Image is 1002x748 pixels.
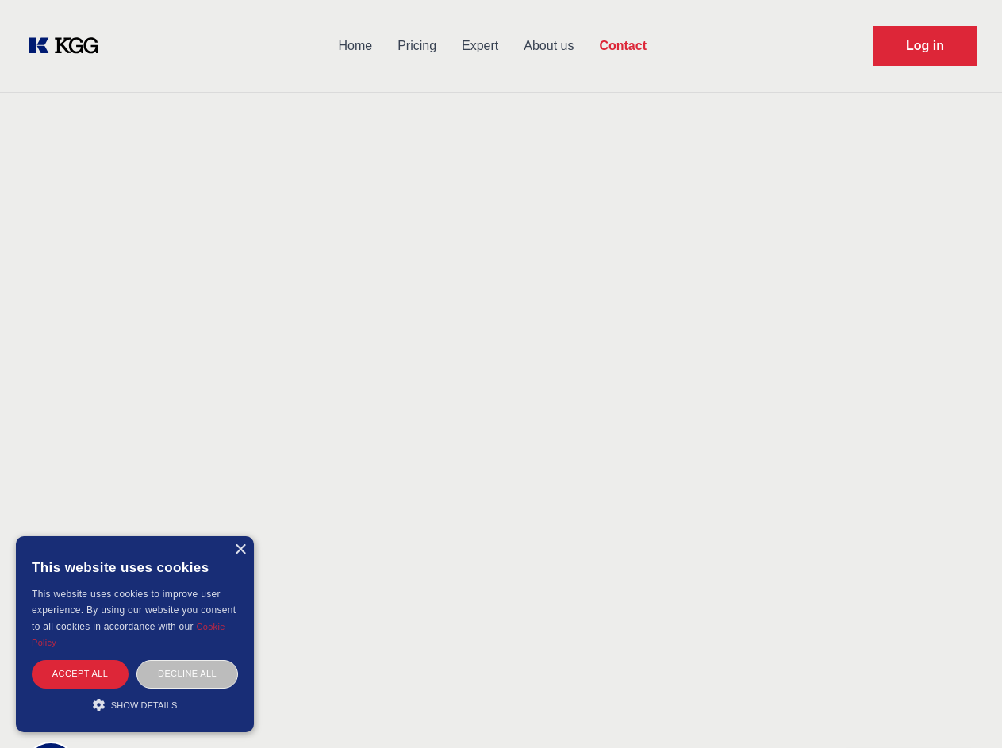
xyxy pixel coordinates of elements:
a: Contact [586,25,659,67]
span: Show details [111,700,178,710]
div: Accept all [32,660,129,688]
div: Show details [32,696,238,712]
a: About us [511,25,586,67]
div: Decline all [136,660,238,688]
a: Home [325,25,385,67]
a: KOL Knowledge Platform: Talk to Key External Experts (KEE) [25,33,111,59]
iframe: Chat Widget [923,672,1002,748]
a: Request Demo [873,26,977,66]
a: Cookie Policy [32,622,225,647]
div: This website uses cookies [32,548,238,586]
div: Close [234,544,246,556]
a: Pricing [385,25,449,67]
span: This website uses cookies to improve user experience. By using our website you consent to all coo... [32,589,236,632]
a: Expert [449,25,511,67]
